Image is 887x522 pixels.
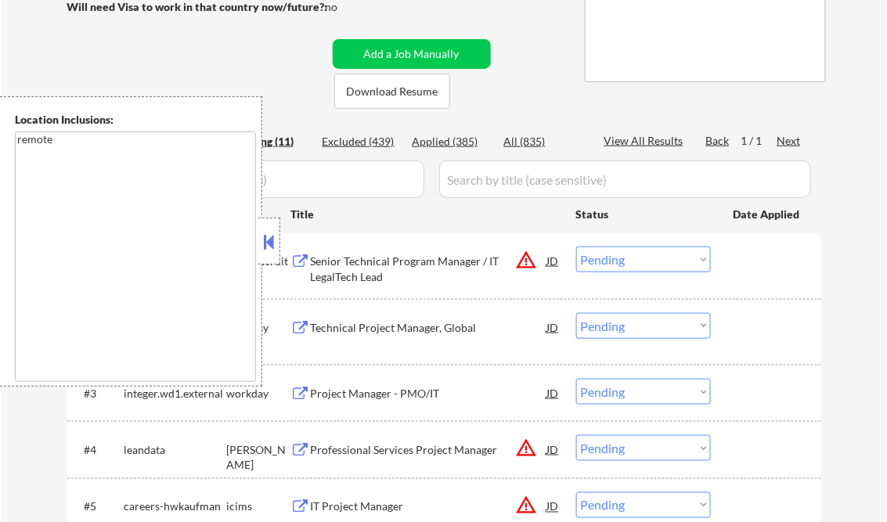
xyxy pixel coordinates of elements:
[311,254,547,284] div: Senior Technical Program Manager / IT LegalTech Lead
[734,207,802,222] div: Date Applied
[546,313,561,341] div: JD
[227,386,291,401] div: workday
[15,112,256,128] div: Location Inclusions:
[504,134,582,149] div: All (835)
[323,134,401,149] div: Excluded (439)
[124,442,227,458] div: leandata
[85,499,112,515] div: #5
[124,386,227,401] div: integer.wd1.external
[227,499,291,515] div: icims
[546,247,561,275] div: JD
[85,442,112,458] div: #4
[311,442,547,458] div: Professional Services Project Manager
[546,435,561,463] div: JD
[311,320,547,336] div: Technical Project Manager, Global
[516,437,538,459] button: warning_amber
[741,133,777,149] div: 1 / 1
[706,133,731,149] div: Back
[311,386,547,401] div: Project Manager - PMO/IT
[516,249,538,271] button: warning_amber
[85,386,112,401] div: #3
[413,134,491,149] div: Applied (385)
[604,133,688,149] div: View All Results
[439,160,811,198] input: Search by title (case sensitive)
[333,39,491,69] button: Add a Job Manually
[334,74,450,109] button: Download Resume
[124,499,227,515] div: careers-hwkaufman
[227,442,291,473] div: [PERSON_NAME]
[576,200,711,228] div: Status
[311,499,547,515] div: IT Project Manager
[546,492,561,520] div: JD
[516,495,538,517] button: warning_amber
[777,133,802,149] div: Next
[291,207,561,222] div: Title
[546,379,561,407] div: JD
